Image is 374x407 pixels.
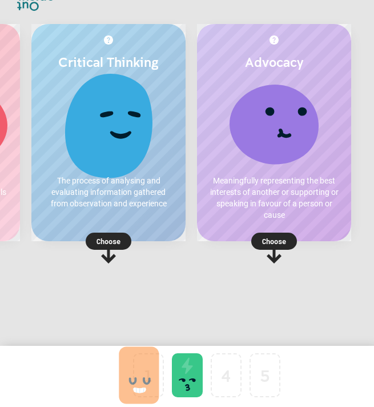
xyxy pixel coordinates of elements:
[208,175,340,221] p: Meaningfully representing the best interests of another or supporting or speaking in favour of a ...
[208,54,340,70] h2: Advocacy
[43,54,174,70] h2: Critical Thinking
[43,175,174,209] p: The process of analysing and evaluating information gathered from observation and experience
[104,35,113,45] img: More about Critical Thinking
[270,35,279,45] img: More about Advocacy
[31,236,186,247] p: Choose
[197,236,351,247] p: Choose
